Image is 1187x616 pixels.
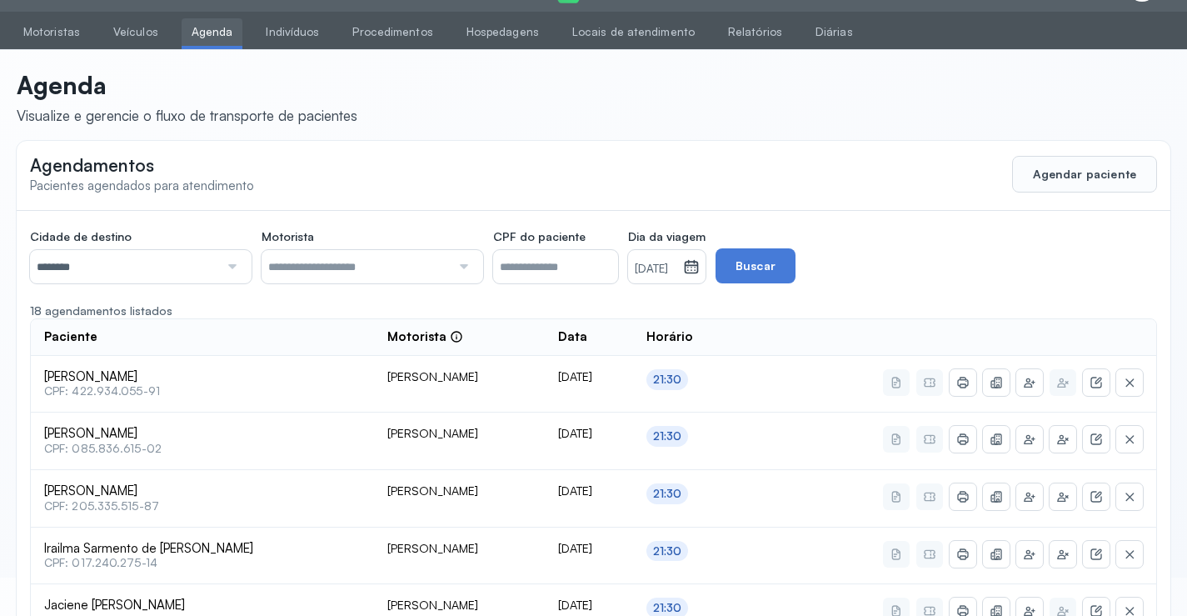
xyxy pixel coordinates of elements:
[44,541,361,557] span: Irailma Sarmento de [PERSON_NAME]
[17,107,357,124] div: Visualize e gerencie o fluxo de transporte de pacientes
[653,544,682,558] div: 21:30
[558,483,620,498] div: [DATE]
[17,70,357,100] p: Agenda
[30,303,1157,318] div: 18 agendamentos listados
[646,329,693,345] span: Horário
[262,229,314,244] span: Motorista
[103,18,168,46] a: Veículos
[716,248,795,283] button: Buscar
[387,598,531,613] div: [PERSON_NAME]
[718,18,792,46] a: Relatórios
[13,18,90,46] a: Motoristas
[493,229,586,244] span: CPF do paciente
[44,369,361,385] span: [PERSON_NAME]
[387,541,531,556] div: [PERSON_NAME]
[653,601,682,615] div: 21:30
[256,18,329,46] a: Indivíduos
[44,598,361,613] span: Jaciene [PERSON_NAME]
[558,541,620,556] div: [DATE]
[558,369,620,384] div: [DATE]
[653,373,682,387] div: 21:30
[387,426,531,441] div: [PERSON_NAME]
[342,18,442,46] a: Procedimentos
[653,429,682,443] div: 21:30
[653,487,682,501] div: 21:30
[30,178,254,193] span: Pacientes agendados para atendimento
[30,154,154,176] span: Agendamentos
[456,18,549,46] a: Hospedagens
[558,598,620,613] div: [DATE]
[44,384,361,398] span: CPF: 422.934.055-91
[44,329,97,345] span: Paciente
[1012,156,1157,193] button: Agendar paciente
[635,261,676,278] small: [DATE]
[44,483,361,499] span: [PERSON_NAME]
[387,369,531,384] div: [PERSON_NAME]
[387,329,463,345] div: Motorista
[44,442,361,456] span: CPF: 085.836.615-02
[182,18,243,46] a: Agenda
[30,229,132,244] span: Cidade de destino
[44,556,361,570] span: CPF: 017.240.275-14
[387,483,531,498] div: [PERSON_NAME]
[44,426,361,442] span: [PERSON_NAME]
[562,18,705,46] a: Locais de atendimento
[558,329,587,345] span: Data
[805,18,863,46] a: Diárias
[44,499,361,513] span: CPF: 205.335.515-87
[558,426,620,441] div: [DATE]
[628,229,706,244] span: Dia da viagem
